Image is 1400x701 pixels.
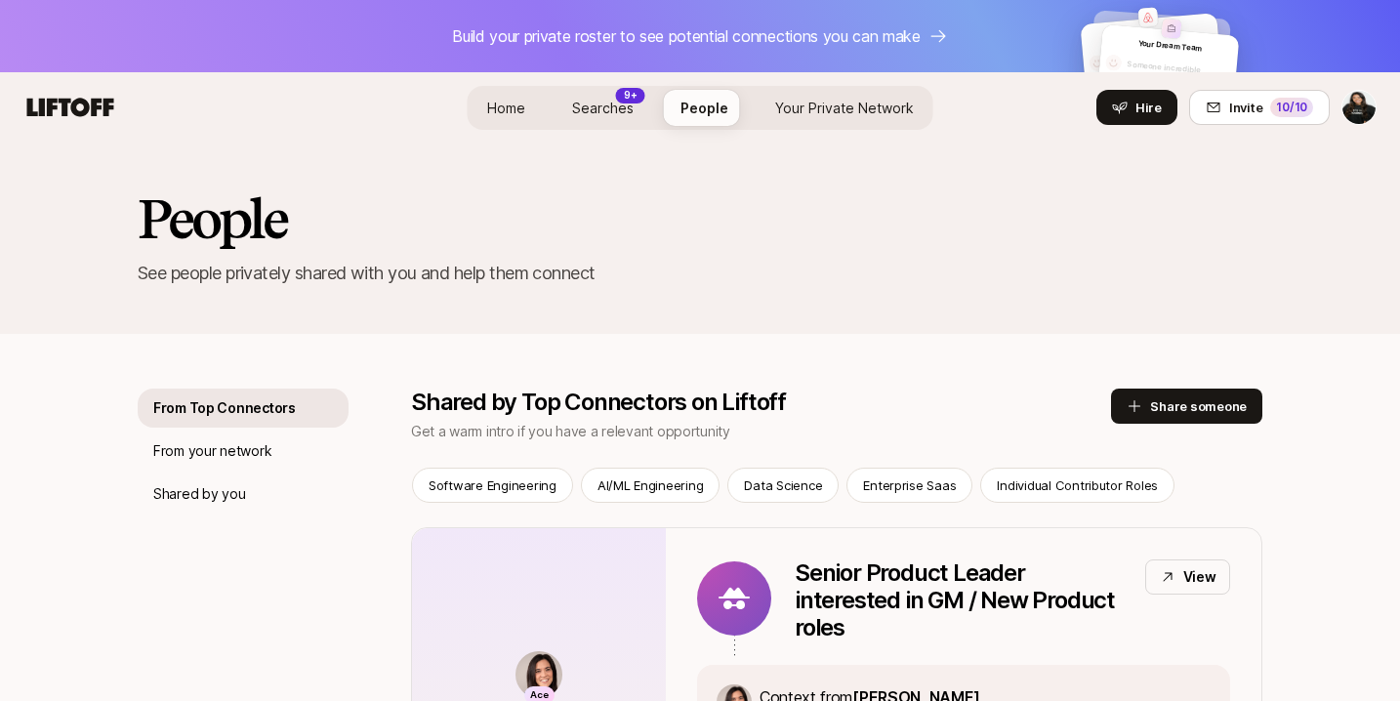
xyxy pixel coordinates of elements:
[472,90,541,126] a: Home
[1127,58,1231,79] p: Someone incredible
[138,189,286,248] h2: People
[153,396,296,420] p: From Top Connectors
[680,100,728,116] span: People
[997,475,1158,495] p: Individual Contributor Roles
[452,23,921,49] p: Build your private roster to see potential connections you can make
[744,475,822,495] p: Data Science
[1229,98,1262,117] span: Invite
[515,651,562,698] img: 71d7b91d_d7cb_43b4_a7ea_a9b2f2cc6e03.jpg
[1135,98,1162,117] span: Hire
[1342,91,1376,124] img: Afra Nehal
[624,88,638,103] p: 9+
[775,100,914,116] span: Your Private Network
[760,90,929,126] a: Your Private Network
[429,475,556,495] p: Software Engineering
[556,90,649,126] a: Searches9+
[1341,90,1377,125] button: Afra Nehal
[1138,7,1159,27] img: company-logo.png
[411,420,1111,443] p: Get a warm intro if you have a relevant opportunity
[1111,389,1262,424] button: Share someone
[1138,38,1203,54] p: Your Dream Team
[1183,565,1216,589] p: View
[411,389,1111,416] p: Shared by Top Connectors on Liftoff
[1270,98,1313,117] div: 10 /10
[795,559,1130,641] p: Senior Product Leader interested in GM / New Product roles
[1096,90,1177,125] button: Hire
[572,100,634,116] span: Searches
[1089,54,1106,71] img: default-avatar.svg
[1162,19,1182,39] img: other-company-logo.svg
[153,482,245,506] p: Shared by you
[487,100,525,116] span: Home
[1189,90,1330,125] button: Invite10/10
[138,260,1262,287] p: See people privately shared with you and help them connect
[1105,54,1123,71] img: default-avatar.svg
[153,439,271,463] p: From your network
[597,475,704,495] p: AI/ML Engineering
[665,90,744,126] a: People
[863,475,956,495] p: Enterprise Saas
